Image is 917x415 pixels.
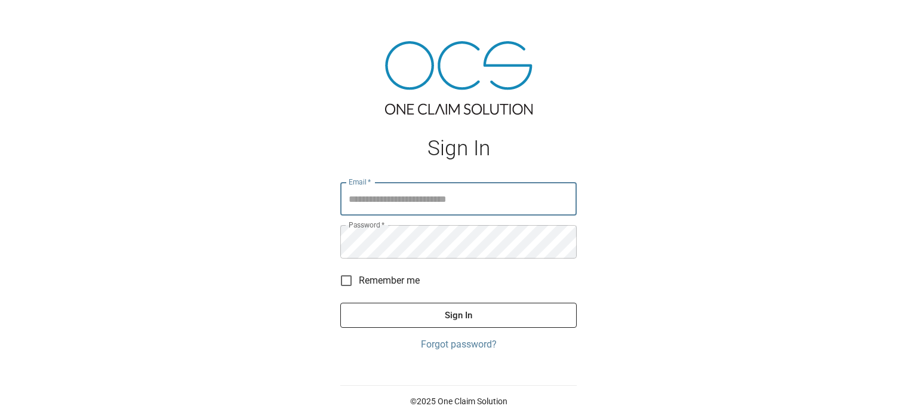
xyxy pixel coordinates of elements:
a: Forgot password? [340,337,577,352]
span: Remember me [359,273,420,288]
img: ocs-logo-white-transparent.png [14,7,62,31]
label: Email [349,177,371,187]
img: ocs-logo-tra.png [385,41,533,115]
label: Password [349,220,384,230]
h1: Sign In [340,136,577,161]
p: © 2025 One Claim Solution [340,395,577,407]
button: Sign In [340,303,577,328]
